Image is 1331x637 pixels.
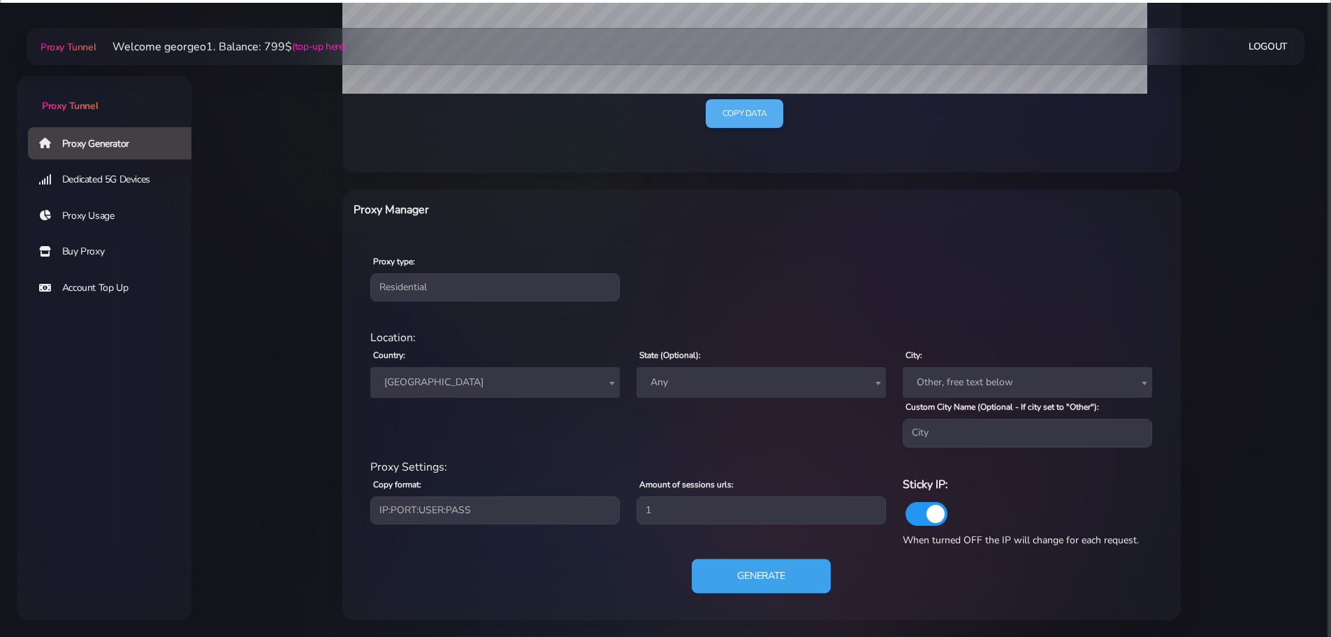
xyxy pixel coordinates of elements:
[41,41,96,54] span: Proxy Tunnel
[639,478,734,491] label: Amount of sessions urls:
[645,373,878,392] span: Any
[903,419,1152,447] input: City
[903,475,1152,494] h6: Sticky IP:
[639,349,701,362] label: State (Optional):
[373,255,415,268] label: Proxy type:
[28,200,203,232] a: Proxy Usage
[706,99,783,128] a: Copy data
[38,36,96,58] a: Proxy Tunnel
[28,127,203,159] a: Proxy Generator
[911,373,1144,392] span: Other, free text below
[903,534,1139,547] span: When turned OFF the IP will change for each request.
[637,367,886,398] span: Any
[362,329,1161,346] div: Location:
[905,349,922,362] label: City:
[1249,34,1288,59] a: Logout
[354,201,822,219] h6: Proxy Manager
[373,349,405,362] label: Country:
[96,38,346,55] li: Welcome georgeo1. Balance: 799$
[692,559,831,593] button: Generate
[379,373,611,392] span: United States of America
[292,39,346,54] a: (top-up here)
[42,99,98,113] span: Proxy Tunnel
[28,272,203,304] a: Account Top Up
[1263,569,1314,620] iframe: Webchat Widget
[17,76,191,113] a: Proxy Tunnel
[370,367,620,398] span: United States of America
[362,459,1161,475] div: Proxy Settings:
[905,401,1099,413] label: Custom City Name (Optional - If city set to "Other"):
[28,236,203,268] a: Buy Proxy
[373,478,421,491] label: Copy format:
[903,367,1152,398] span: Other, free text below
[28,164,203,196] a: Dedicated 5G Devices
